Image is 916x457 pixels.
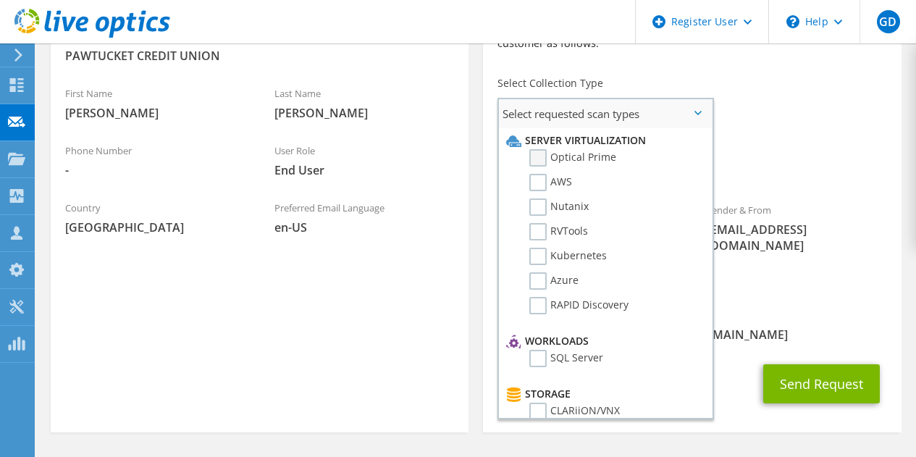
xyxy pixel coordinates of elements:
label: SQL Server [529,350,603,367]
label: Select Collection Type [497,76,603,91]
button: Send Request [763,364,880,403]
svg: \n [786,15,799,28]
div: Last Name [260,78,469,128]
span: [PERSON_NAME] [274,105,455,121]
div: To [483,195,692,293]
label: Kubernetes [529,248,607,265]
li: Server Virtualization [503,132,705,149]
label: AWS [529,174,572,191]
span: GD [877,10,900,33]
span: [GEOGRAPHIC_DATA] [65,219,245,235]
div: Preferred Email Language [260,193,469,243]
label: CLARiiON/VNX [529,403,620,420]
label: RAPID Discovery [529,297,629,314]
div: Account Name / SFDC ID [51,21,468,71]
span: End User [274,162,455,178]
span: [PERSON_NAME] [65,105,245,121]
li: Workloads [503,332,705,350]
div: Country [51,193,260,243]
li: Storage [503,385,705,403]
label: Azure [529,272,579,290]
span: - [65,162,245,178]
label: Optical Prime [529,149,616,167]
span: PAWTUCKET CREDIT UNION [65,48,454,64]
span: Select requested scan types [499,99,712,128]
div: User Role [260,135,469,185]
div: Sender & From [692,195,902,261]
div: Phone Number [51,135,260,185]
label: RVTools [529,223,588,240]
div: Requested Collections [483,134,901,188]
div: CC & Reply To [483,300,901,350]
span: en-US [274,219,455,235]
span: [EMAIL_ADDRESS][DOMAIN_NAME] [707,222,887,253]
div: First Name [51,78,260,128]
label: Nutanix [529,198,589,216]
